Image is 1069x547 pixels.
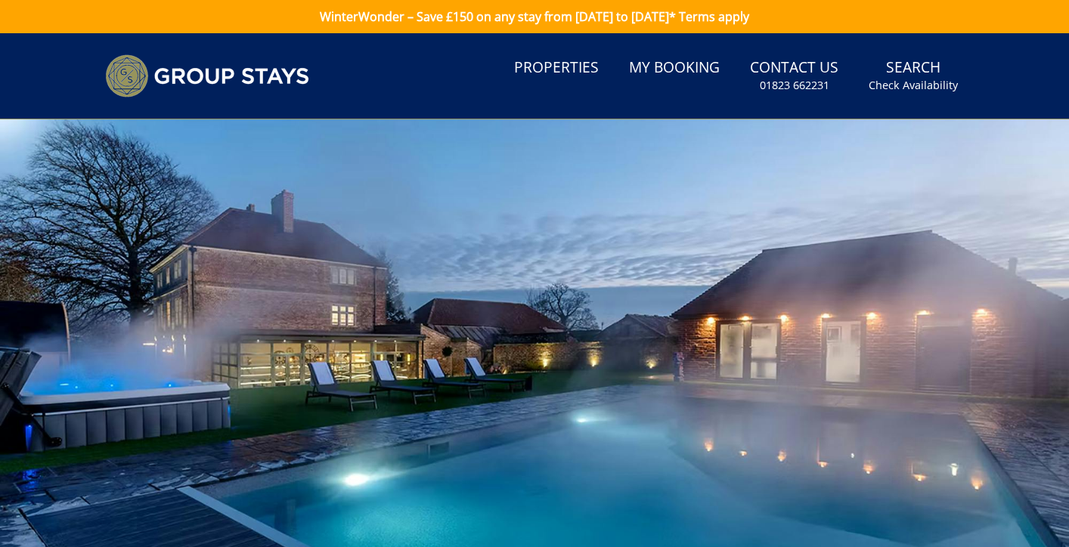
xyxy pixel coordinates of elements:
a: Contact Us01823 662231 [744,51,844,100]
small: Check Availability [869,78,958,93]
a: Properties [508,51,605,85]
a: My Booking [623,51,726,85]
img: Group Stays [105,54,309,97]
small: 01823 662231 [760,78,829,93]
a: SearchCheck Availability [863,51,964,100]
